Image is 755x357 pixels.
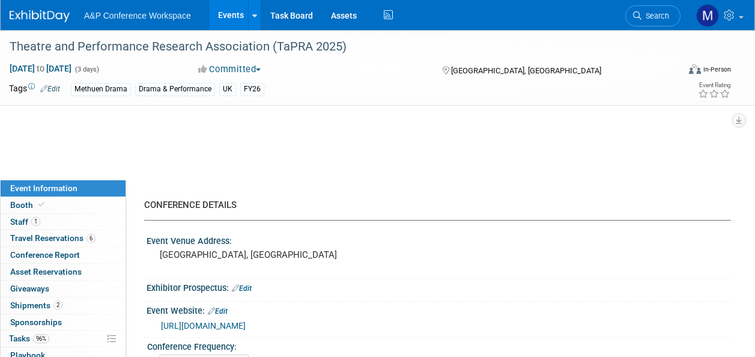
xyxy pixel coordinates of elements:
[35,64,46,73] span: to
[9,334,49,343] span: Tasks
[696,4,719,27] img: Matt Hambridge
[194,63,265,76] button: Committed
[84,11,191,20] span: A&P Conference Workspace
[147,338,726,353] div: Conference Frequency:
[10,217,40,227] span: Staff
[1,247,126,263] a: Conference Report
[1,214,126,230] a: Staff1
[10,267,82,276] span: Asset Reservations
[74,66,99,73] span: (3 days)
[144,199,722,212] div: CONFERENCE DETAILS
[147,302,731,317] div: Event Website:
[31,217,40,226] span: 1
[698,82,730,88] div: Event Rating
[1,297,126,314] a: Shipments2
[33,334,49,343] span: 96%
[641,11,669,20] span: Search
[10,10,70,22] img: ExhibitDay
[135,83,215,96] div: Drama & Performance
[219,83,236,96] div: UK
[53,301,62,310] span: 2
[1,331,126,347] a: Tasks96%
[9,82,60,96] td: Tags
[451,66,601,75] span: [GEOGRAPHIC_DATA], [GEOGRAPHIC_DATA]
[147,232,731,247] div: Event Venue Address:
[9,63,72,74] span: [DATE] [DATE]
[1,281,126,297] a: Giveaways
[1,197,126,213] a: Booth
[5,36,669,58] div: Theatre and Performance Research Association (TaPRA 2025)
[1,264,126,280] a: Asset Reservations
[1,180,126,197] a: Event Information
[232,284,252,293] a: Edit
[10,317,62,327] span: Sponsorships
[1,314,126,331] a: Sponsorships
[626,63,731,81] div: Event Format
[10,301,62,310] span: Shipments
[38,201,44,208] i: Booth reservation complete
[10,284,49,293] span: Giveaways
[703,65,731,74] div: In-Person
[86,234,96,243] span: 6
[10,200,47,210] span: Booth
[10,233,96,243] span: Travel Reservations
[160,249,377,260] pre: [GEOGRAPHIC_DATA], [GEOGRAPHIC_DATA]
[689,64,701,74] img: Format-Inperson.png
[161,321,246,331] a: [URL][DOMAIN_NAME]
[240,83,264,96] div: FY26
[10,250,80,260] span: Conference Report
[625,5,681,26] a: Search
[1,230,126,246] a: Travel Reservations6
[10,183,77,193] span: Event Information
[208,307,228,316] a: Edit
[71,83,131,96] div: Methuen Drama
[40,85,60,93] a: Edit
[147,279,731,294] div: Exhibitor Prospectus:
